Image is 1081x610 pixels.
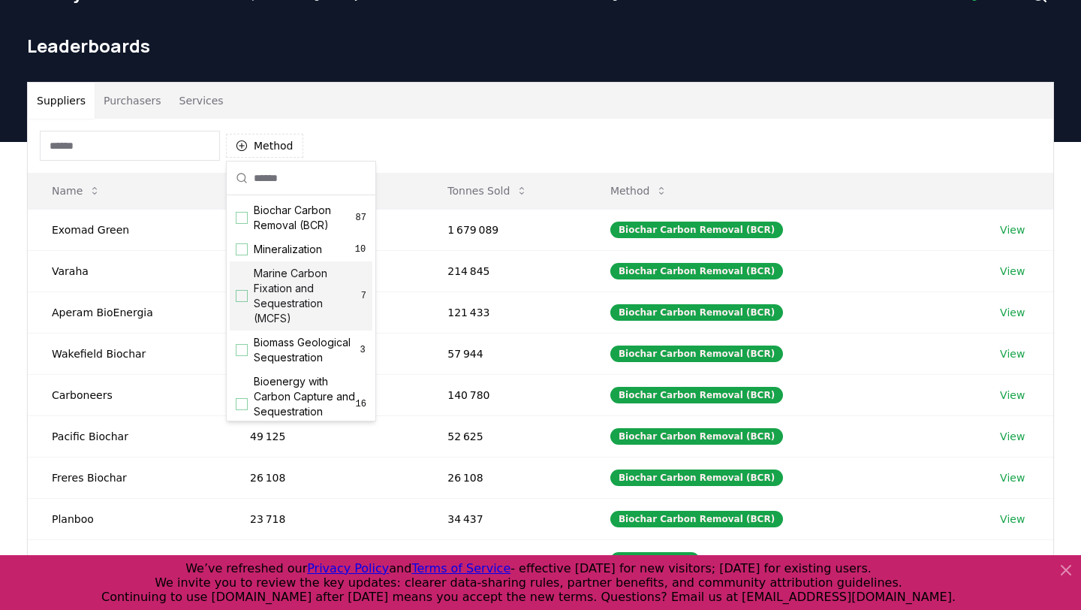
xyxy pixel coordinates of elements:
[28,415,226,457] td: Pacific Biochar
[28,333,226,374] td: Wakefield Biochar
[28,291,226,333] td: Aperam BioEnergia
[423,415,586,457] td: 52 625
[226,457,423,498] td: 26 108
[28,457,226,498] td: Freres Biochar
[610,263,783,279] div: Biochar Carbon Removal (BCR)
[610,304,783,321] div: Biochar Carbon Removal (BCR)
[1000,429,1025,444] a: View
[354,243,366,255] span: 10
[423,291,586,333] td: 121 433
[1000,512,1025,527] a: View
[1000,305,1025,320] a: View
[610,552,700,569] div: Mineralization
[254,335,359,365] span: Biomass Geological Sequestration
[27,34,1054,58] h1: Leaderboards
[610,222,783,238] div: Biochar Carbon Removal (BCR)
[598,176,680,206] button: Method
[423,250,586,291] td: 214 845
[28,209,226,250] td: Exomad Green
[361,290,366,302] span: 7
[28,539,226,581] td: CarbonCure
[610,428,783,445] div: Biochar Carbon Removal (BCR)
[435,176,540,206] button: Tonnes Sold
[254,242,322,257] span: Mineralization
[423,333,586,374] td: 57 944
[356,212,366,224] span: 87
[226,134,303,158] button: Method
[1000,222,1025,237] a: View
[1000,346,1025,361] a: View
[226,415,423,457] td: 49 125
[610,470,783,486] div: Biochar Carbon Removal (BCR)
[359,344,366,356] span: 3
[423,539,586,581] td: 36 979
[28,83,95,119] button: Suppliers
[28,374,226,415] td: Carboneers
[423,457,586,498] td: 26 108
[1000,553,1025,568] a: View
[1000,470,1025,485] a: View
[610,387,783,403] div: Biochar Carbon Removal (BCR)
[40,176,113,206] button: Name
[254,266,361,326] span: Marine Carbon Fixation and Sequestration (MCFS)
[226,539,423,581] td: 23 191
[95,83,170,119] button: Purchasers
[254,374,356,434] span: Bioenergy with Carbon Capture and Sequestration (BECCS)
[423,209,586,250] td: 1 679 089
[1000,388,1025,403] a: View
[423,498,586,539] td: 34 437
[356,398,366,410] span: 16
[423,374,586,415] td: 140 780
[28,250,226,291] td: Varaha
[610,346,783,362] div: Biochar Carbon Removal (BCR)
[1000,264,1025,279] a: View
[226,498,423,539] td: 23 718
[170,83,233,119] button: Services
[254,203,356,233] span: Biochar Carbon Removal (BCR)
[610,511,783,527] div: Biochar Carbon Removal (BCR)
[28,498,226,539] td: Planboo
